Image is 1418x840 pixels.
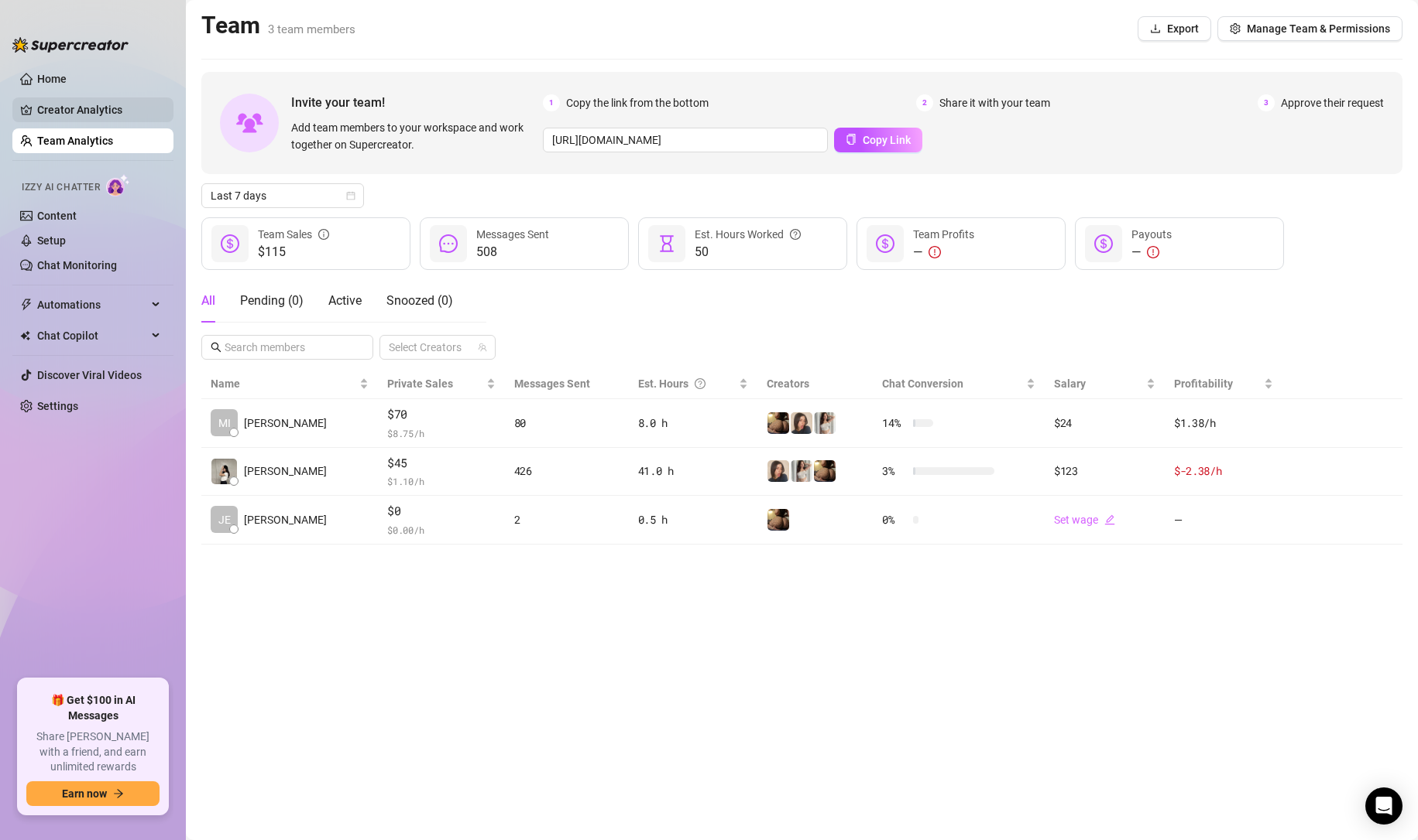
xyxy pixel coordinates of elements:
a: Setup [37,234,66,247]
span: Snoozed ( 0 ) [386,293,453,308]
div: $123 [1054,463,1155,480]
img: Peachy [814,460,836,482]
span: Automations [37,292,147,317]
span: Copy the link from the bottom [566,94,709,111]
div: $-2.38 /h [1174,463,1273,480]
span: Export [1167,22,1199,35]
div: All [201,292,215,310]
span: dollar-circle [876,234,894,253]
img: Nina [814,412,836,434]
a: Set wageedit [1054,514,1115,526]
span: $ 1.10 /h [387,473,496,489]
div: 8.0 h [638,415,748,432]
span: setting [1230,23,1241,34]
div: — [913,243,974,261]
span: question-circle [790,226,801,243]
div: Est. Hours [638,375,736,392]
th: Name [201,369,378,399]
span: [PERSON_NAME] [244,415,327,432]
a: Settings [37,400,78,412]
th: Creators [757,369,873,399]
span: Share [PERSON_NAME] with a friend, and earn unlimited rewards [26,729,160,775]
span: Chat Conversion [882,377,963,390]
span: Private Sales [387,377,453,390]
span: Team Profits [913,228,974,241]
h2: Team [201,11,355,40]
button: Earn nowarrow-right [26,781,160,806]
span: Profitability [1174,377,1233,390]
div: $24 [1054,415,1155,432]
span: Salary [1054,377,1086,390]
div: 41.0 h [638,463,748,480]
span: Active [328,293,362,308]
div: Est. Hours Worked [695,226,801,243]
span: search [211,342,221,353]
span: $ 0.00 /h [387,522,496,538]
img: Sofia Zamantha … [211,459,237,484]
span: 508 [476,243,549,261]
span: Invite your team! [291,93,543,112]
img: Nina [791,412,812,434]
button: Export [1138,16,1211,41]
span: $115 [258,243,329,261]
div: — [1131,243,1172,261]
button: Manage Team & Permissions [1217,16,1403,41]
span: 3 team members [268,22,355,36]
span: 14 % [882,415,907,432]
span: JE [218,511,231,528]
span: Earn now [62,787,107,800]
span: question-circle [695,375,706,392]
span: dollar-circle [221,234,239,253]
input: Search members [225,339,352,356]
img: AI Chatter [106,174,130,196]
span: Payouts [1131,228,1172,241]
span: $70 [387,405,496,424]
a: Team Analytics [37,135,113,147]
a: Content [37,210,77,222]
span: [PERSON_NAME] [244,463,327,480]
div: 0.5 h [638,511,748,528]
span: calendar [346,191,355,200]
div: 426 [514,463,620,480]
span: [PERSON_NAME] [244,511,327,528]
a: Creator Analytics [37,97,161,122]
span: 3 % [882,463,907,480]
span: thunderbolt [20,299,33,311]
div: 80 [514,415,620,432]
a: Discover Viral Videos [37,369,142,381]
span: copy [846,134,857,145]
span: 0 % [882,511,907,528]
span: team [478,343,487,352]
span: 50 [695,243,801,261]
span: Name [211,375,356,392]
span: 1 [543,94,560,111]
span: info-circle [318,226,329,243]
span: 🎁 Get $100 in AI Messages [26,693,160,723]
span: $0 [387,502,496,521]
div: 2 [514,511,620,528]
span: 3 [1258,94,1275,111]
span: hourglass [657,234,676,253]
span: Messages Sent [476,228,549,241]
span: Izzy AI Chatter [22,180,100,195]
div: Open Intercom Messenger [1365,787,1403,825]
span: arrow-right [113,788,124,799]
span: download [1150,23,1161,34]
span: Last 7 days [211,184,355,207]
span: 2 [916,94,933,111]
div: $1.38 /h [1174,415,1273,432]
img: Peachy [767,509,789,531]
a: Home [37,73,67,85]
img: Nina [791,460,812,482]
span: exclamation-circle [929,246,941,258]
span: dollar-circle [1094,234,1113,253]
img: Chat Copilot [20,330,30,341]
div: Pending ( 0 ) [240,292,304,310]
span: $ 8.75 /h [387,425,496,441]
span: Messages Sent [514,377,590,390]
span: Add team members to your workspace and work together on Supercreator. [291,119,537,153]
span: Share it with your team [939,94,1050,111]
span: message [439,234,458,253]
span: Approve their request [1281,94,1384,111]
span: $45 [387,454,496,473]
